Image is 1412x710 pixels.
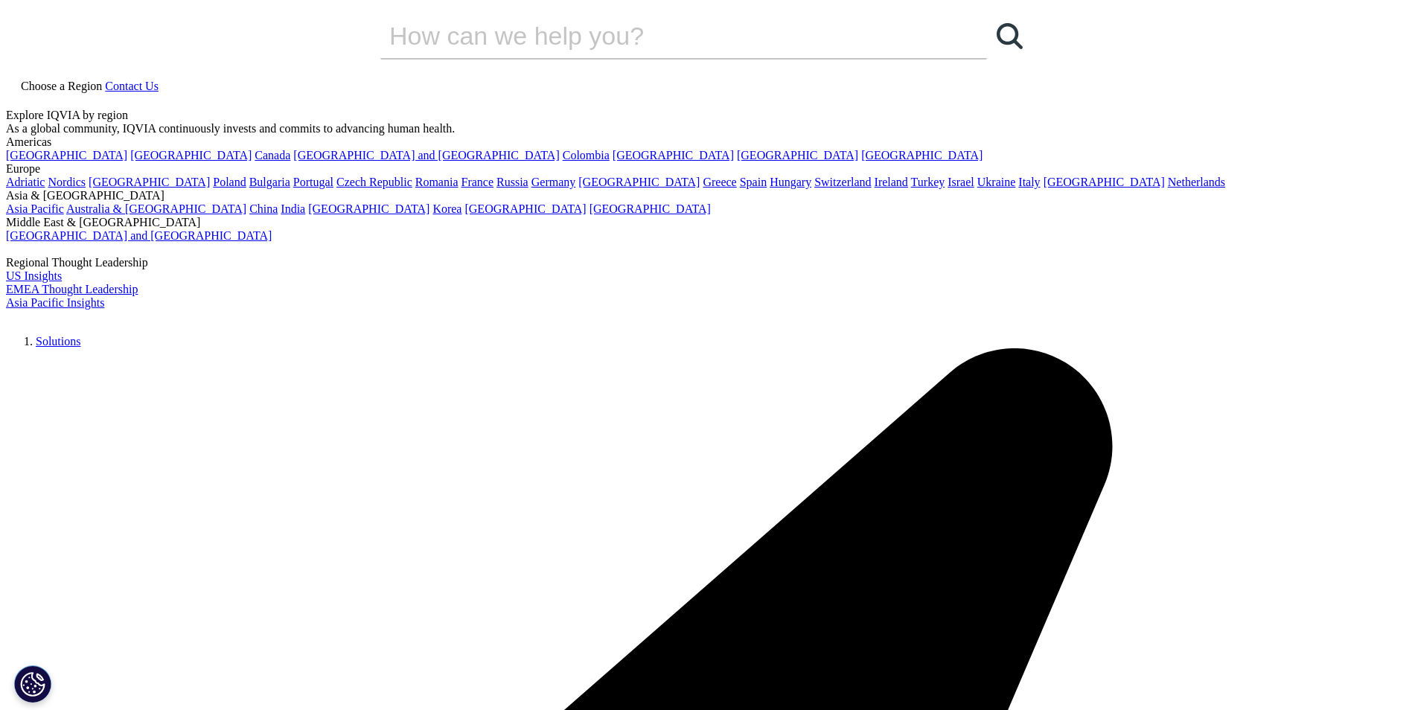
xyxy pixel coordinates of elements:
[737,149,858,161] a: [GEOGRAPHIC_DATA]
[6,296,104,309] a: Asia Pacific Insights
[1018,176,1040,188] a: Italy
[861,149,983,161] a: [GEOGRAPHIC_DATA]
[336,176,412,188] a: Czech Republic
[6,189,1406,202] div: Asia & [GEOGRAPHIC_DATA]
[89,176,210,188] a: [GEOGRAPHIC_DATA]
[461,176,494,188] a: France
[21,80,102,92] span: Choose a Region
[703,176,736,188] a: Greece
[531,176,576,188] a: Germany
[563,149,610,161] a: Colombia
[6,162,1406,176] div: Europe
[66,202,246,215] a: Australia & [GEOGRAPHIC_DATA]
[432,202,461,215] a: Korea
[6,283,138,295] a: EMEA Thought Leadership
[36,335,80,348] a: Solutions
[6,216,1406,229] div: Middle East & [GEOGRAPHIC_DATA]
[6,135,1406,149] div: Americas
[105,80,159,92] a: Contact Us
[255,149,290,161] a: Canada
[740,176,767,188] a: Spain
[380,13,945,58] input: Search
[293,176,333,188] a: Portugal
[911,176,945,188] a: Turkey
[6,269,62,282] a: US Insights
[415,176,459,188] a: Romania
[578,176,700,188] a: [GEOGRAPHIC_DATA]
[48,176,86,188] a: Nordics
[987,13,1032,58] a: Search
[6,202,64,215] a: Asia Pacific
[6,149,127,161] a: [GEOGRAPHIC_DATA]
[308,202,429,215] a: [GEOGRAPHIC_DATA]
[6,122,1406,135] div: As a global community, IQVIA continuously invests and commits to advancing human health.
[6,109,1406,122] div: Explore IQVIA by region
[6,256,1406,269] div: Regional Thought Leadership
[249,202,278,215] a: China
[1168,176,1225,188] a: Netherlands
[130,149,252,161] a: [GEOGRAPHIC_DATA]
[948,176,974,188] a: Israel
[590,202,711,215] a: [GEOGRAPHIC_DATA]
[977,176,1016,188] a: Ukraine
[6,176,45,188] a: Adriatic
[1044,176,1165,188] a: [GEOGRAPHIC_DATA]
[464,202,586,215] a: [GEOGRAPHIC_DATA]
[875,176,908,188] a: Ireland
[249,176,290,188] a: Bulgaria
[814,176,871,188] a: Switzerland
[281,202,305,215] a: India
[14,665,51,703] button: Cookie-Einstellungen
[6,229,272,242] a: [GEOGRAPHIC_DATA] and [GEOGRAPHIC_DATA]
[770,176,811,188] a: Hungary
[997,23,1023,49] svg: Search
[293,149,559,161] a: [GEOGRAPHIC_DATA] and [GEOGRAPHIC_DATA]
[613,149,734,161] a: [GEOGRAPHIC_DATA]
[496,176,528,188] a: Russia
[213,176,246,188] a: Poland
